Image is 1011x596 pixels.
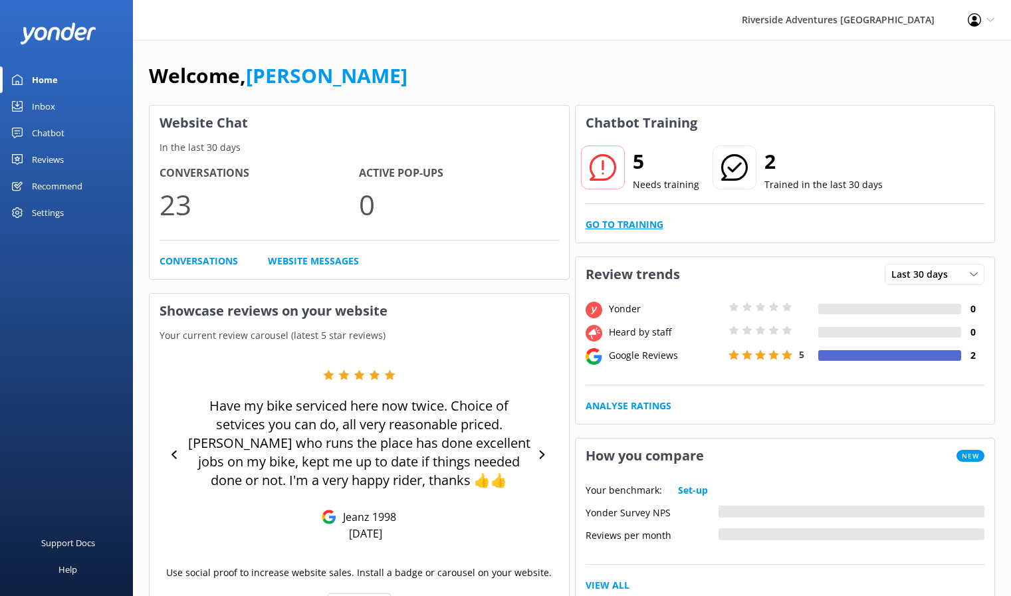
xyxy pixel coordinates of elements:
[633,146,699,177] h2: 5
[150,140,569,155] p: In the last 30 days
[160,165,359,182] h4: Conversations
[961,348,984,363] h4: 2
[160,254,238,268] a: Conversations
[150,106,569,140] h3: Website Chat
[32,173,82,199] div: Recommend
[149,60,407,92] h1: Welcome,
[576,257,690,292] h3: Review trends
[322,510,336,524] img: Google Reviews
[41,530,95,556] div: Support Docs
[799,348,804,361] span: 5
[32,93,55,120] div: Inbox
[166,565,552,580] p: Use social proof to increase website sales. Install a badge or carousel on your website.
[349,526,382,541] p: [DATE]
[359,182,558,227] p: 0
[268,254,359,268] a: Website Messages
[20,23,96,45] img: yonder-white-logo.png
[576,439,714,473] h3: How you compare
[633,177,699,192] p: Needs training
[32,146,64,173] div: Reviews
[32,66,58,93] div: Home
[678,483,708,498] a: Set-up
[586,506,719,518] div: Yonder Survey NPS
[150,294,569,328] h3: Showcase reviews on your website
[891,267,956,282] span: Last 30 days
[359,165,558,182] h4: Active Pop-ups
[586,528,719,540] div: Reviews per month
[606,302,725,316] div: Yonder
[246,62,407,89] a: [PERSON_NAME]
[586,217,663,232] a: Go to Training
[32,120,64,146] div: Chatbot
[586,483,662,498] p: Your benchmark:
[160,182,359,227] p: 23
[606,348,725,363] div: Google Reviews
[336,510,396,524] p: Jeanz 1998
[185,397,532,490] p: Have my bike serviced here now twice. Choice of setvices you can do, all very reasonable priced. ...
[586,399,671,413] a: Analyse Ratings
[956,450,984,462] span: New
[576,106,707,140] h3: Chatbot Training
[150,328,569,343] p: Your current review carousel (latest 5 star reviews)
[961,302,984,316] h4: 0
[32,199,64,226] div: Settings
[961,325,984,340] h4: 0
[586,578,629,593] a: View All
[606,325,725,340] div: Heard by staff
[764,146,883,177] h2: 2
[764,177,883,192] p: Trained in the last 30 days
[58,556,77,583] div: Help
